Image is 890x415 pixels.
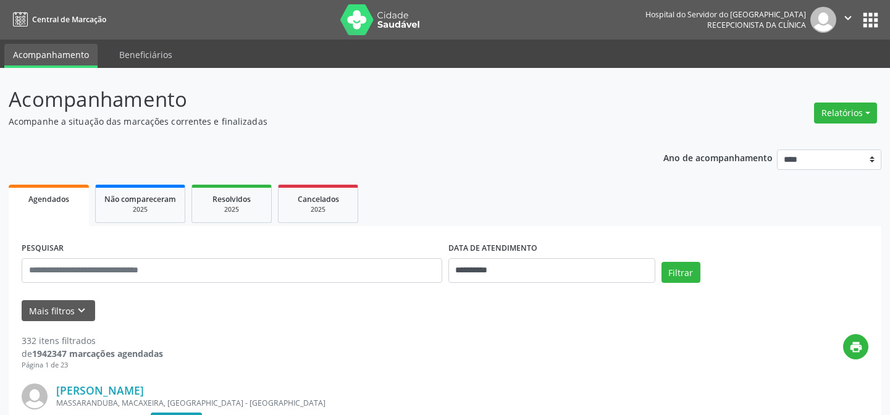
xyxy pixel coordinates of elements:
[9,9,106,30] a: Central de Marcação
[663,149,773,165] p: Ano de acompanhamento
[28,194,69,204] span: Agendados
[104,205,176,214] div: 2025
[9,115,619,128] p: Acompanhe a situação das marcações correntes e finalizadas
[212,194,251,204] span: Resolvidos
[22,347,163,360] div: de
[287,205,349,214] div: 2025
[836,7,860,33] button: 
[4,44,98,68] a: Acompanhamento
[32,348,163,359] strong: 1942347 marcações agendadas
[448,239,537,258] label: DATA DE ATENDIMENTO
[111,44,181,65] a: Beneficiários
[814,103,877,124] button: Relatórios
[22,334,163,347] div: 332 itens filtrados
[860,9,881,31] button: apps
[841,11,855,25] i: 
[298,194,339,204] span: Cancelados
[75,304,88,317] i: keyboard_arrow_down
[32,14,106,25] span: Central de Marcação
[201,205,262,214] div: 2025
[22,360,163,371] div: Página 1 de 23
[22,384,48,409] img: img
[645,9,806,20] div: Hospital do Servidor do [GEOGRAPHIC_DATA]
[56,384,144,397] a: [PERSON_NAME]
[849,340,863,354] i: print
[22,300,95,322] button: Mais filtroskeyboard_arrow_down
[104,194,176,204] span: Não compareceram
[661,262,700,283] button: Filtrar
[707,20,806,30] span: Recepcionista da clínica
[843,334,868,359] button: print
[810,7,836,33] img: img
[9,84,619,115] p: Acompanhamento
[22,239,64,258] label: PESQUISAR
[56,398,683,408] div: MASSARANDUBA, MACAXEIRA, [GEOGRAPHIC_DATA] - [GEOGRAPHIC_DATA]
